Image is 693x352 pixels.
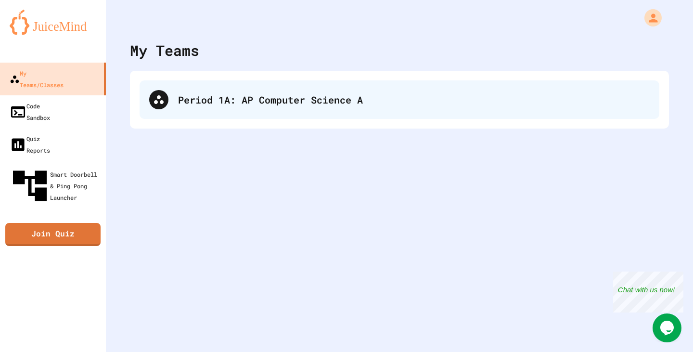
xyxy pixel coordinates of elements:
[10,10,96,35] img: logo-orange.svg
[10,166,102,206] div: Smart Doorbell & Ping Pong Launcher
[10,100,50,123] div: Code Sandbox
[653,313,683,342] iframe: chat widget
[634,7,664,29] div: My Account
[613,272,683,313] iframe: chat widget
[130,39,199,61] div: My Teams
[10,133,50,156] div: Quiz Reports
[10,67,64,91] div: My Teams/Classes
[178,92,650,107] div: Period 1A: AP Computer Science A
[5,223,101,246] a: Join Quiz
[140,80,659,119] div: Period 1A: AP Computer Science A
